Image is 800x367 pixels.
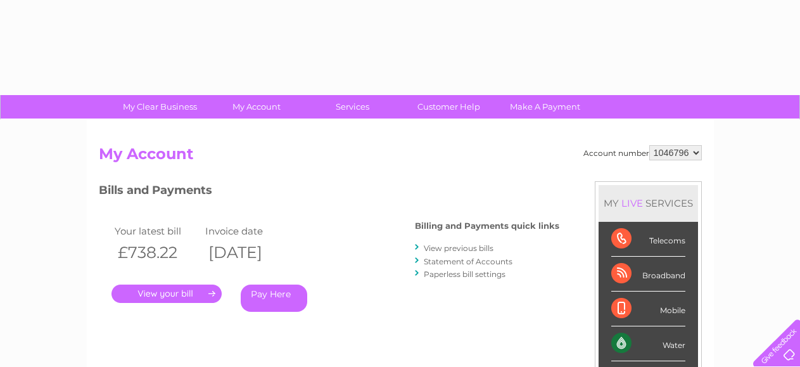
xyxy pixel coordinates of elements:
div: Telecoms [611,222,685,257]
a: . [111,285,222,303]
h3: Bills and Payments [99,181,559,203]
div: MY SERVICES [599,185,698,221]
a: My Account [204,95,308,119]
div: LIVE [619,197,645,209]
a: Make A Payment [493,95,597,119]
td: Your latest bill [111,222,203,240]
a: Services [300,95,405,119]
th: [DATE] [202,240,293,266]
td: Invoice date [202,222,293,240]
div: Mobile [611,292,685,326]
h2: My Account [99,145,702,169]
a: Paperless bill settings [424,269,505,279]
div: Water [611,326,685,361]
a: Pay Here [241,285,307,312]
a: Statement of Accounts [424,257,512,266]
div: Broadband [611,257,685,292]
a: Customer Help [397,95,501,119]
a: View previous bills [424,243,493,253]
div: Account number [583,145,702,160]
h4: Billing and Payments quick links [415,221,559,231]
a: My Clear Business [108,95,212,119]
th: £738.22 [111,240,203,266]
